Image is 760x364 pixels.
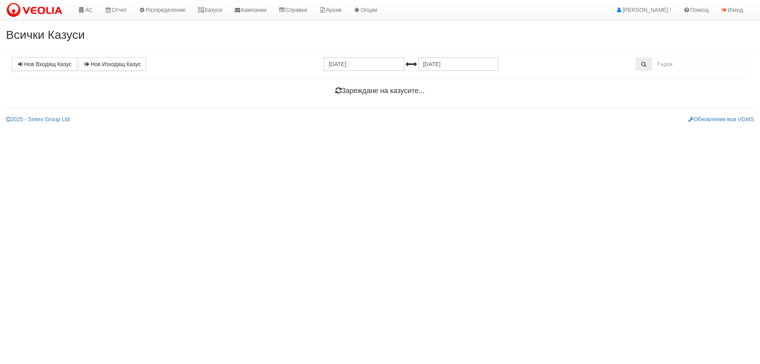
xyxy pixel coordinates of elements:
[6,28,754,41] h2: Всички Казуси
[12,87,748,95] h4: Зареждане на казусите...
[688,116,754,122] a: Обновления във VGMS
[6,2,66,19] img: VeoliaLogo.png
[78,57,146,71] a: Нов Изходящ Казус
[652,57,748,71] input: Търсене по Идентификатор, Бл/Вх/Ап, Тип, Описание, Моб. Номер, Имейл, Файл, Коментар,
[6,116,71,122] a: 2025 - Sintex Group Ltd.
[12,57,77,71] a: Нов Входящ Казус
